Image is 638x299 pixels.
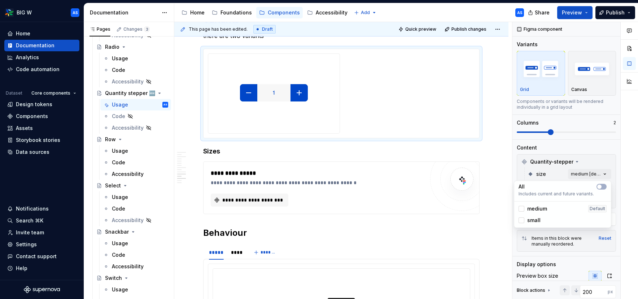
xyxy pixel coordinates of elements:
[588,205,607,212] div: Default
[519,191,607,197] span: Includes current and future variants.
[519,217,541,224] div: small
[527,217,541,224] span: small
[519,183,525,190] p: All
[527,205,547,212] span: medium
[519,205,547,212] div: medium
